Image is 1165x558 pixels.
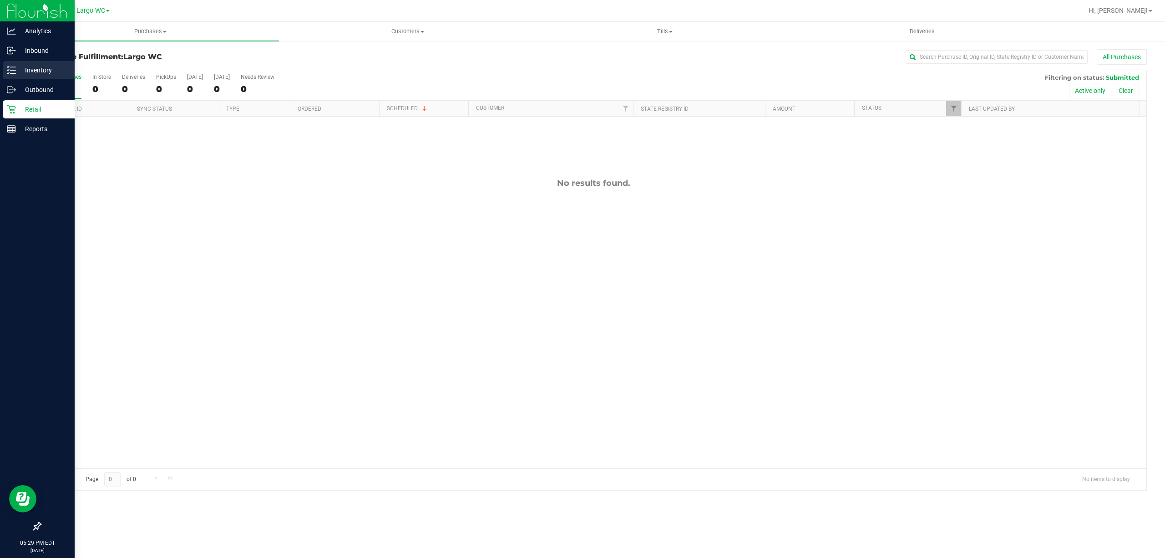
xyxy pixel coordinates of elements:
div: Needs Review [241,74,274,80]
inline-svg: Reports [7,124,16,133]
a: Status [862,105,881,111]
span: Tills [537,27,793,36]
a: Purchases [22,22,279,41]
span: Purchases [22,27,279,36]
div: PickUps [156,74,176,80]
inline-svg: Inbound [7,46,16,55]
a: State Registry ID [641,106,689,112]
inline-svg: Inventory [7,66,16,75]
inline-svg: Outbound [7,85,16,94]
span: Deliveries [897,27,947,36]
div: No results found. [41,178,1146,188]
div: 0 [92,84,111,94]
p: Reports [16,123,71,134]
a: Last Updated By [969,106,1015,112]
button: Active only [1069,83,1111,98]
a: Deliveries [794,22,1051,41]
span: Filtering on status: [1045,74,1104,81]
iframe: Resource center [9,485,36,512]
inline-svg: Retail [7,105,16,114]
button: All Purchases [1097,49,1147,65]
div: 0 [214,84,230,94]
a: Sync Status [137,106,172,112]
span: Customers [279,27,536,36]
p: 05:29 PM EDT [4,539,71,547]
a: Tills [536,22,793,41]
div: Deliveries [122,74,145,80]
div: 0 [241,84,274,94]
a: Filter [618,101,633,116]
span: Hi, [PERSON_NAME]! [1089,7,1148,14]
input: Search Purchase ID, Original ID, State Registry ID or Customer Name... [906,50,1088,64]
a: Amount [773,106,795,112]
div: In Store [92,74,111,80]
span: Largo WC [76,7,105,15]
p: Outbound [16,84,71,95]
p: [DATE] [4,547,71,554]
p: Inbound [16,45,71,56]
inline-svg: Analytics [7,26,16,36]
a: Filter [946,101,961,116]
div: 0 [187,84,203,94]
p: Inventory [16,65,71,76]
div: 0 [156,84,176,94]
span: Largo WC [123,52,162,61]
h3: Purchase Fulfillment: [40,53,409,61]
a: Type [226,106,239,112]
div: [DATE] [214,74,230,80]
a: Customer [476,105,504,111]
a: Scheduled [387,105,428,112]
p: Analytics [16,26,71,36]
span: No items to display [1075,472,1137,486]
a: Customers [279,22,536,41]
div: [DATE] [187,74,203,80]
p: Retail [16,104,71,115]
span: Page of 0 [78,472,143,486]
div: 0 [122,84,145,94]
a: Ordered [298,106,321,112]
span: Submitted [1106,74,1139,81]
button: Clear [1113,83,1139,98]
